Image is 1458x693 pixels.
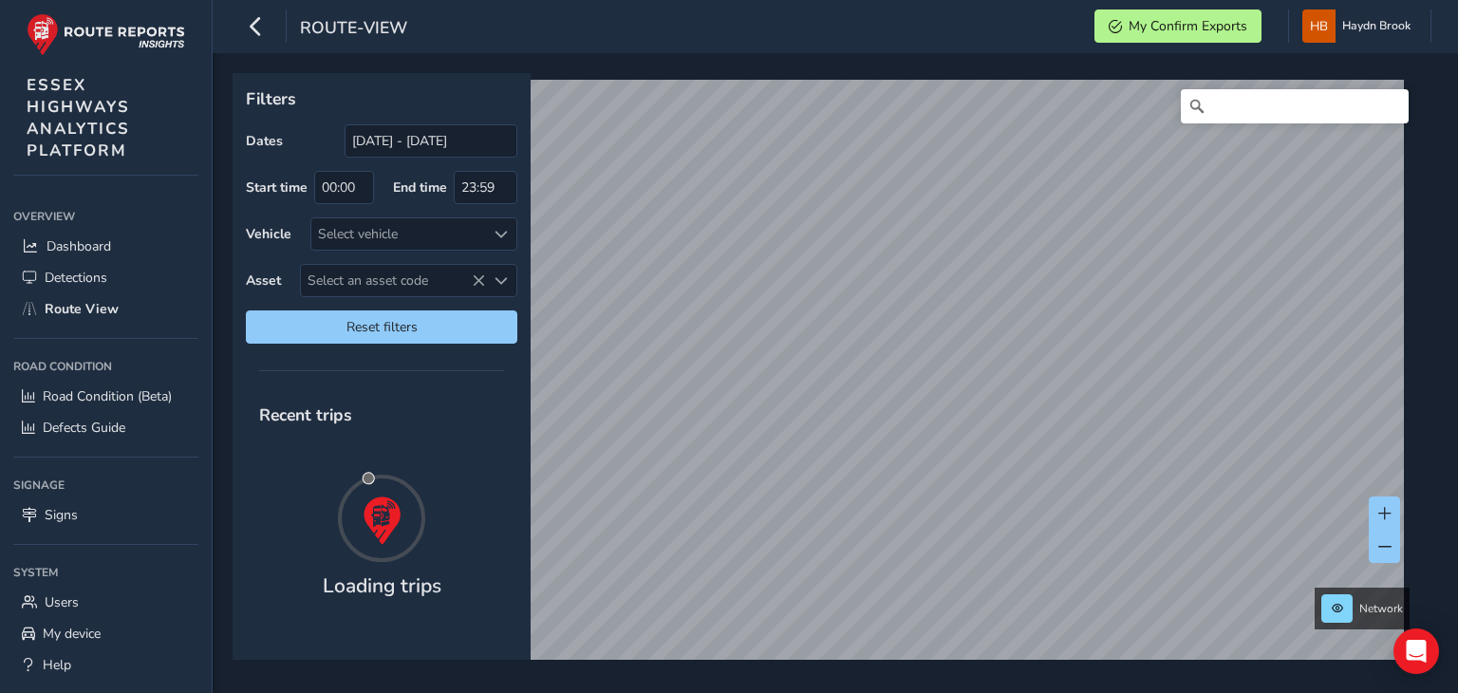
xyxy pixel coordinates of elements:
span: Reset filters [260,318,503,336]
span: My device [43,625,101,643]
img: rr logo [27,13,185,56]
span: Route View [45,300,119,318]
div: Select vehicle [311,218,485,250]
span: Road Condition (Beta) [43,387,172,405]
div: System [13,558,198,587]
span: Dashboard [47,237,111,255]
label: End time [393,178,447,197]
label: Vehicle [246,225,291,243]
button: Haydn Brook [1302,9,1417,43]
a: Signs [13,499,198,531]
button: Reset filters [246,310,517,344]
a: Users [13,587,198,618]
h4: Loading trips [323,574,441,598]
span: Network [1359,601,1403,616]
div: Open Intercom Messenger [1393,628,1439,674]
span: Users [45,593,79,611]
span: Select an asset code [301,265,485,296]
a: Route View [13,293,198,325]
label: Asset [246,272,281,290]
span: Detections [45,269,107,287]
span: Signs [45,506,78,524]
input: Search [1181,89,1409,123]
span: Recent trips [246,390,365,440]
label: Dates [246,132,283,150]
div: Road Condition [13,352,198,381]
p: Filters [246,86,517,111]
a: Road Condition (Beta) [13,381,198,412]
div: Overview [13,202,198,231]
a: Defects Guide [13,412,198,443]
a: Detections [13,262,198,293]
div: Signage [13,471,198,499]
a: Dashboard [13,231,198,262]
span: Defects Guide [43,419,125,437]
span: My Confirm Exports [1129,17,1247,35]
a: My device [13,618,198,649]
div: Select an asset code [485,265,516,296]
span: ESSEX HIGHWAYS ANALYTICS PLATFORM [27,74,130,161]
span: Haydn Brook [1342,9,1411,43]
canvas: Map [239,80,1404,682]
img: diamond-layout [1302,9,1336,43]
button: My Confirm Exports [1094,9,1262,43]
label: Start time [246,178,308,197]
span: Help [43,656,71,674]
a: Help [13,649,198,681]
span: route-view [300,16,407,43]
